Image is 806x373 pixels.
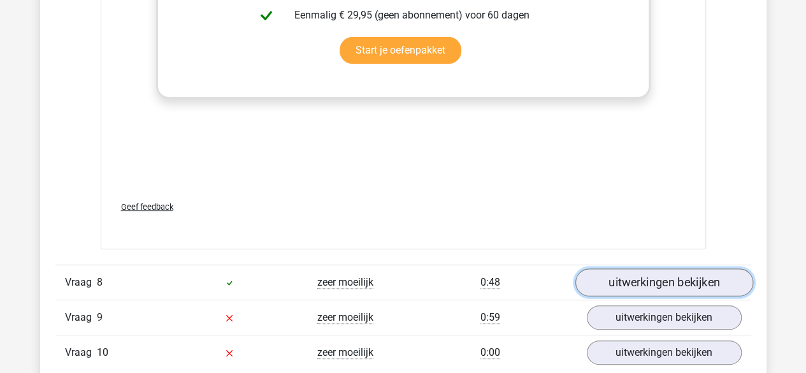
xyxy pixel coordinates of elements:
[340,37,461,64] a: Start je oefenpakket
[65,310,97,325] span: Vraag
[97,276,103,288] span: 8
[587,340,742,365] a: uitwerkingen bekijken
[480,311,500,324] span: 0:59
[587,305,742,330] a: uitwerkingen bekijken
[97,311,103,323] span: 9
[97,346,108,358] span: 10
[65,345,97,360] span: Vraag
[317,276,373,289] span: zeer moeilijk
[317,311,373,324] span: zeer moeilijk
[65,275,97,290] span: Vraag
[575,268,752,296] a: uitwerkingen bekijken
[480,276,500,289] span: 0:48
[480,346,500,359] span: 0:00
[121,202,173,212] span: Geef feedback
[317,346,373,359] span: zeer moeilijk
